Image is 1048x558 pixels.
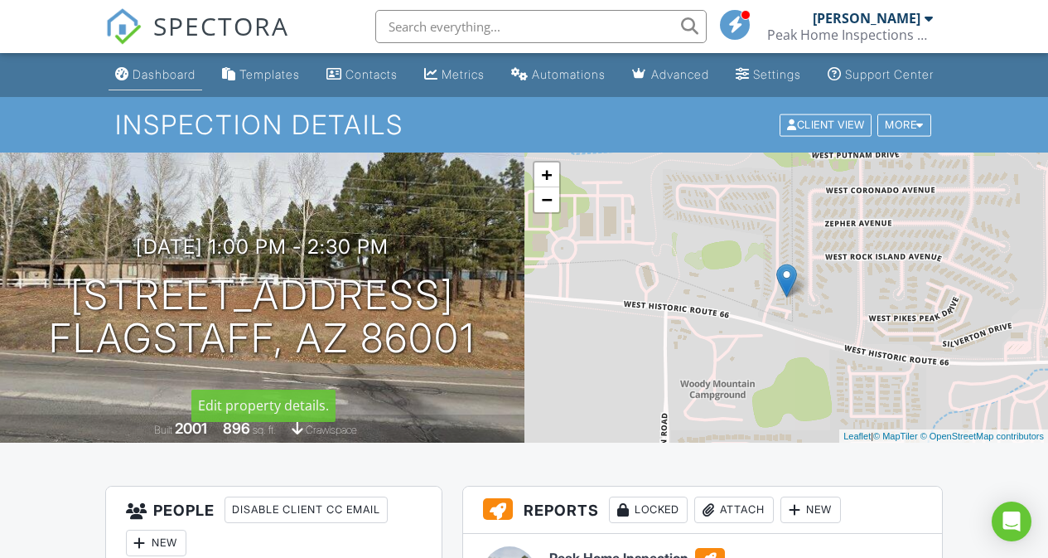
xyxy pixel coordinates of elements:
[153,8,289,43] span: SPECTORA
[154,424,172,436] span: Built
[873,431,918,441] a: © MapTiler
[992,502,1031,541] div: Open Intercom Messenger
[105,8,142,45] img: The Best Home Inspection Software - Spectora
[463,487,942,534] h3: Reports
[133,67,196,81] div: Dashboard
[418,60,491,90] a: Metrics
[109,60,202,90] a: Dashboard
[442,67,485,81] div: Metrics
[534,187,559,212] a: Zoom out
[780,497,841,523] div: New
[215,60,307,90] a: Templates
[780,114,872,136] div: Client View
[532,67,606,81] div: Automations
[625,60,716,90] a: Advanced
[821,60,940,90] a: Support Center
[694,497,774,523] div: Attach
[306,424,357,436] span: crawlspace
[845,67,934,81] div: Support Center
[115,110,932,139] h1: Inspection Details
[345,67,398,81] div: Contacts
[729,60,808,90] a: Settings
[223,420,250,437] div: 896
[175,420,207,437] div: 2001
[253,424,276,436] span: sq. ft.
[126,530,186,556] div: New
[839,429,1048,444] div: |
[505,60,612,90] a: Automations (Basic)
[105,22,289,57] a: SPECTORA
[753,67,801,81] div: Settings
[49,274,476,361] h1: [STREET_ADDRESS] Flagstaff, AZ 86001
[225,497,388,523] div: Disable Client CC Email
[767,27,933,43] div: Peak Home Inspections of Northern Arizona
[534,163,559,187] a: Zoom in
[239,67,300,81] div: Templates
[778,118,876,130] a: Client View
[609,497,688,523] div: Locked
[651,67,709,81] div: Advanced
[320,60,404,90] a: Contacts
[136,235,389,258] h3: [DATE] 1:00 pm - 2:30 pm
[877,114,931,136] div: More
[843,431,871,441] a: Leaflet
[813,10,920,27] div: [PERSON_NAME]
[920,431,1044,441] a: © OpenStreetMap contributors
[375,10,707,43] input: Search everything...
